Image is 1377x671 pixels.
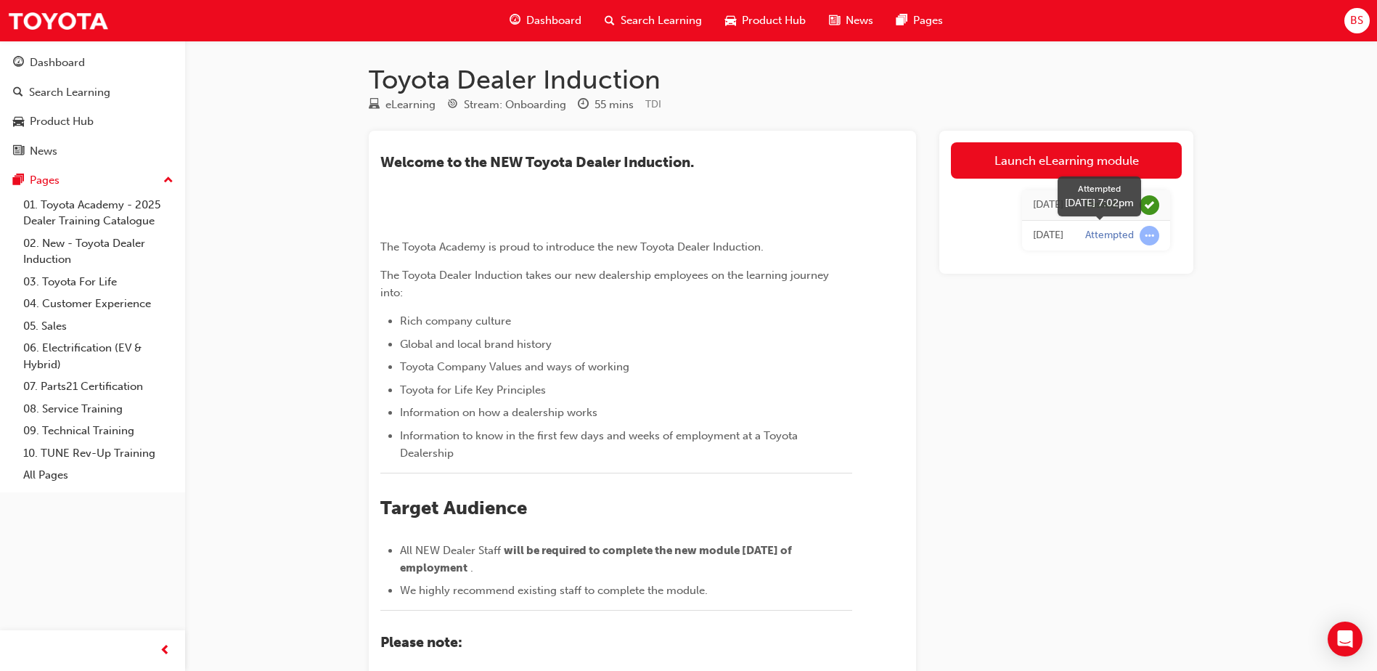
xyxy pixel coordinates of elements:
[17,375,179,398] a: 07. Parts21 Certification
[17,464,179,487] a: All Pages
[17,420,179,442] a: 09. Technical Training
[17,232,179,271] a: 02. New - Toyota Dealer Induction
[369,64,1193,96] h1: Toyota Dealer Induction
[13,57,24,70] span: guage-icon
[846,12,873,29] span: News
[13,115,24,129] span: car-icon
[593,6,714,36] a: search-iconSearch Learning
[17,271,179,293] a: 03. Toyota For Life
[17,293,179,315] a: 04. Customer Experience
[400,429,801,460] span: Information to know in the first few days and weeks of employment at a Toyota Dealership
[6,49,179,76] a: Dashboard
[400,314,511,328] span: Rich company culture
[17,194,179,232] a: 01. Toyota Academy - 2025 Dealer Training Catalogue
[829,12,840,30] span: news-icon
[30,54,85,71] div: Dashboard
[885,6,955,36] a: pages-iconPages
[17,337,179,375] a: 06. Electrification (EV & Hybrid)
[400,383,546,396] span: Toyota for Life Key Principles
[1350,12,1363,29] span: BS
[30,172,60,189] div: Pages
[578,96,634,114] div: Duration
[725,12,736,30] span: car-icon
[447,96,566,114] div: Stream
[498,6,593,36] a: guage-iconDashboard
[605,12,615,30] span: search-icon
[578,99,589,112] span: clock-icon
[380,240,764,253] span: The Toyota Academy is proud to introduce the new Toyota Dealer Induction.
[17,398,179,420] a: 08. Service Training
[621,12,702,29] span: Search Learning
[380,269,832,299] span: The Toyota Dealer Induction takes our new dealership employees on the learning journey into:
[6,108,179,135] a: Product Hub
[817,6,885,36] a: news-iconNews
[510,12,520,30] span: guage-icon
[714,6,817,36] a: car-iconProduct Hub
[1344,8,1370,33] button: BS
[913,12,943,29] span: Pages
[400,360,629,373] span: Toyota Company Values and ways of working
[526,12,581,29] span: Dashboard
[1033,227,1063,244] div: Sat Aug 16 2025 19:02:08 GMT+0930 (Australian Central Standard Time)
[13,145,24,158] span: news-icon
[163,171,173,190] span: up-icon
[380,497,527,519] span: Target Audience
[6,138,179,165] a: News
[470,561,473,574] span: .
[30,113,94,130] div: Product Hub
[385,97,436,113] div: eLearning
[400,406,597,419] span: Information on how a dealership works
[594,97,634,113] div: 55 mins
[6,167,179,194] button: Pages
[464,97,566,113] div: Stream: Onboarding
[645,98,661,110] span: Learning resource code
[951,142,1182,179] a: Launch eLearning module
[30,143,57,160] div: News
[400,584,708,597] span: We highly recommend existing staff to complete the module.
[896,12,907,30] span: pages-icon
[742,12,806,29] span: Product Hub
[380,154,694,171] span: ​Welcome to the NEW Toyota Dealer Induction.
[369,96,436,114] div: Type
[400,544,794,574] span: will be required to complete the new module [DATE] of employment
[447,99,458,112] span: target-icon
[13,86,23,99] span: search-icon
[17,315,179,338] a: 05. Sales
[400,544,501,557] span: All NEW Dealer Staff
[6,79,179,106] a: Search Learning
[400,338,552,351] span: Global and local brand history
[1085,229,1134,243] div: Attempted
[1033,197,1063,213] div: Sat Aug 16 2025 21:04:08 GMT+0930 (Australian Central Standard Time)
[1065,195,1134,211] div: [DATE] 7:02pm
[1065,182,1134,195] div: Attempted
[1328,622,1362,656] div: Open Intercom Messenger
[13,174,24,187] span: pages-icon
[369,99,380,112] span: learningResourceType_ELEARNING-icon
[17,442,179,465] a: 10. TUNE Rev-Up Training
[1140,195,1159,215] span: learningRecordVerb_PASS-icon
[1140,226,1159,245] span: learningRecordVerb_ATTEMPT-icon
[29,84,110,101] div: Search Learning
[160,642,171,660] span: prev-icon
[6,46,179,167] button: DashboardSearch LearningProduct HubNews
[7,4,109,37] img: Trak
[380,634,462,651] span: Please note:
